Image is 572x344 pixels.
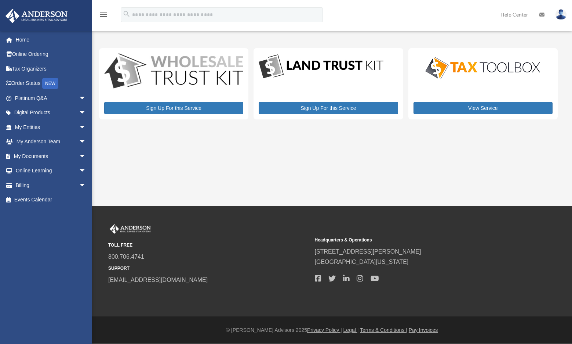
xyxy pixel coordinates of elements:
[259,53,383,80] img: LandTrust_lgo-1.jpg
[79,149,94,164] span: arrow_drop_down
[108,224,152,234] img: Anderson Advisors Platinum Portal
[5,149,97,164] a: My Documentsarrow_drop_down
[5,32,97,47] a: Home
[5,76,97,91] a: Order StatusNEW
[104,53,243,90] img: WS-Trust-Kit-lgo-1.jpg
[92,326,572,335] div: © [PERSON_NAME] Advisors 2025
[79,164,94,179] span: arrow_drop_down
[108,265,310,272] small: SUPPORT
[42,78,58,89] div: NEW
[360,327,407,333] a: Terms & Conditions |
[99,10,108,19] i: menu
[307,327,342,333] a: Privacy Policy |
[259,102,398,114] a: Sign Up For this Service
[5,47,97,62] a: Online Ordering
[315,236,516,244] small: Headquarters & Operations
[5,105,94,120] a: Digital Productsarrow_drop_down
[5,164,97,178] a: Online Learningarrow_drop_down
[5,61,97,76] a: Tax Organizers
[108,277,208,283] a: [EMAIL_ADDRESS][DOMAIN_NAME]
[79,135,94,150] span: arrow_drop_down
[555,9,566,20] img: User Pic
[5,193,97,207] a: Events Calendar
[5,178,97,193] a: Billingarrow_drop_down
[104,102,243,114] a: Sign Up For this Service
[343,327,359,333] a: Legal |
[79,105,94,121] span: arrow_drop_down
[409,327,438,333] a: Pay Invoices
[315,259,409,265] a: [GEOGRAPHIC_DATA][US_STATE]
[123,10,131,18] i: search
[5,91,97,105] a: Platinum Q&Aarrow_drop_down
[99,13,108,19] a: menu
[108,241,310,249] small: TOLL FREE
[108,254,144,260] a: 800.706.4741
[79,178,94,193] span: arrow_drop_down
[315,248,421,255] a: [STREET_ADDRESS][PERSON_NAME]
[5,135,97,149] a: My Anderson Teamarrow_drop_down
[5,120,97,135] a: My Entitiesarrow_drop_down
[413,102,553,114] a: View Service
[79,91,94,106] span: arrow_drop_down
[79,120,94,135] span: arrow_drop_down
[3,9,70,23] img: Anderson Advisors Platinum Portal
